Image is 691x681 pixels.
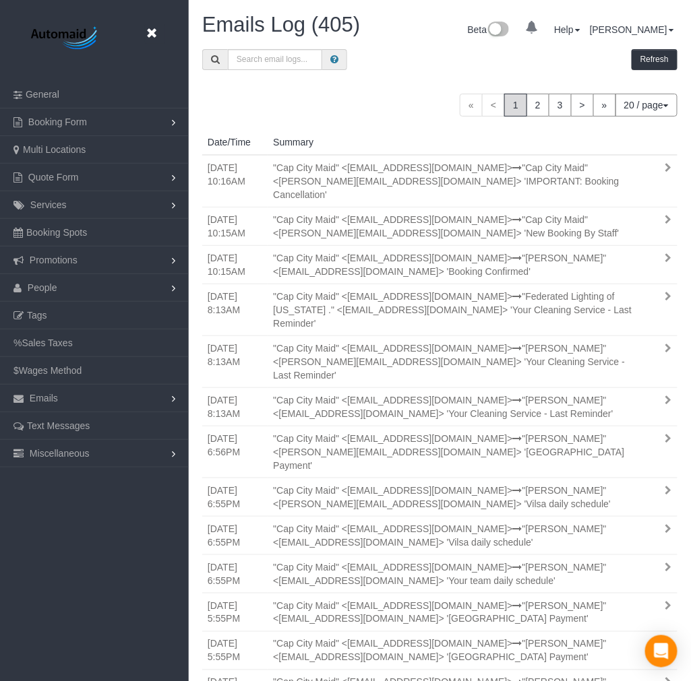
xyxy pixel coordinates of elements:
span: Emails [30,393,58,403]
td: Summary [268,245,678,284]
td: Summary [268,284,678,335]
span: < [482,94,505,117]
td: Date/Time [202,478,268,516]
td: Summary [268,554,678,593]
div: "Cap City Maid" <[EMAIL_ADDRESS][DOMAIN_NAME]> "[PERSON_NAME]" <[PERSON_NAME][EMAIL_ADDRESS][DOMA... [263,342,647,382]
span: Quote Form [28,172,79,183]
td: Date/Time [202,284,268,335]
div: "Cap City Maid" <[EMAIL_ADDRESS][DOMAIN_NAME]> "[PERSON_NAME]" <[EMAIL_ADDRESS][DOMAIN_NAME]> 'Yo... [263,393,647,420]
span: Booking Form [28,117,87,127]
td: Summary [268,478,678,516]
button: Refresh [632,49,678,70]
span: Wages Method [19,365,82,376]
td: Summary [268,387,678,426]
button: 20 / page [615,94,678,117]
nav: Pagination navigation [460,94,678,117]
span: Tags [27,310,47,321]
div: "Cap City Maid" <[EMAIL_ADDRESS][DOMAIN_NAME]> "[PERSON_NAME]" <[EMAIL_ADDRESS][DOMAIN_NAME]> '[G... [263,637,647,664]
td: Date/Time [202,207,268,245]
td: Date/Time [202,335,268,387]
span: Services [30,199,67,210]
a: 2 [527,94,549,117]
span: Emails Log (405) [202,13,360,36]
td: Date/Time [202,155,268,207]
div: "Cap City Maid" <[EMAIL_ADDRESS][DOMAIN_NAME]> "[PERSON_NAME]" <[EMAIL_ADDRESS][DOMAIN_NAME]> 'Bo... [263,251,647,278]
div: "Cap City Maid" <[EMAIL_ADDRESS][DOMAIN_NAME]> "[PERSON_NAME]" <[EMAIL_ADDRESS][DOMAIN_NAME]> 'Yo... [263,560,647,587]
div: "Cap City Maid" <[EMAIL_ADDRESS][DOMAIN_NAME]> "[PERSON_NAME]" <[PERSON_NAME][EMAIL_ADDRESS][DOMA... [263,484,647,511]
span: Multi Locations [23,144,86,155]
span: Promotions [30,255,78,265]
td: Summary [268,426,678,478]
span: Text Messages [27,420,90,431]
td: Date/Time [202,631,268,670]
div: "Cap City Maid" <[EMAIL_ADDRESS][DOMAIN_NAME]> "Cap City Maid" <[PERSON_NAME][EMAIL_ADDRESS][DOMA... [263,161,647,201]
a: > [571,94,594,117]
a: Beta [468,24,510,35]
th: Summary [268,130,678,155]
td: Summary [268,207,678,245]
img: New interface [487,22,509,39]
a: Help [554,24,580,35]
div: "Cap City Maid" <[EMAIL_ADDRESS][DOMAIN_NAME]> "Cap City Maid" <[PERSON_NAME][EMAIL_ADDRESS][DOMA... [263,213,647,240]
td: Summary [268,155,678,207]
td: Summary [268,593,678,631]
div: Open Intercom Messenger [645,635,678,668]
div: "Cap City Maid" <[EMAIL_ADDRESS][DOMAIN_NAME]> "Federated Lighting of [US_STATE] ." <[EMAIL_ADDRE... [263,290,647,330]
div: "Cap City Maid" <[EMAIL_ADDRESS][DOMAIN_NAME]> "[PERSON_NAME]" <[EMAIL_ADDRESS][DOMAIN_NAME]> 'Vi... [263,522,647,549]
img: Automaid Logo [24,24,108,54]
div: "Cap City Maid" <[EMAIL_ADDRESS][DOMAIN_NAME]> "[PERSON_NAME]" <[EMAIL_ADDRESS][DOMAIN_NAME]> '[G... [263,599,647,626]
span: People [28,282,57,293]
span: General [26,89,59,100]
td: Date/Time [202,593,268,631]
td: Date/Time [202,245,268,284]
td: Date/Time [202,554,268,593]
td: Date/Time [202,516,268,554]
a: [PERSON_NAME] [590,24,674,35]
td: Summary [268,335,678,387]
span: Booking Spots [26,227,87,238]
td: Summary [268,631,678,670]
span: Sales Taxes [22,337,72,348]
td: Summary [268,516,678,554]
span: « [460,94,483,117]
td: Date/Time [202,387,268,426]
a: 3 [549,94,572,117]
th: Date/Time [202,130,268,155]
div: "Cap City Maid" <[EMAIL_ADDRESS][DOMAIN_NAME]> "[PERSON_NAME]" <[PERSON_NAME][EMAIL_ADDRESS][DOMA... [263,432,647,472]
span: Miscellaneous [30,448,90,459]
td: Date/Time [202,426,268,478]
a: » [593,94,616,117]
input: Search email logs... [228,49,322,70]
span: 1 [504,94,527,117]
